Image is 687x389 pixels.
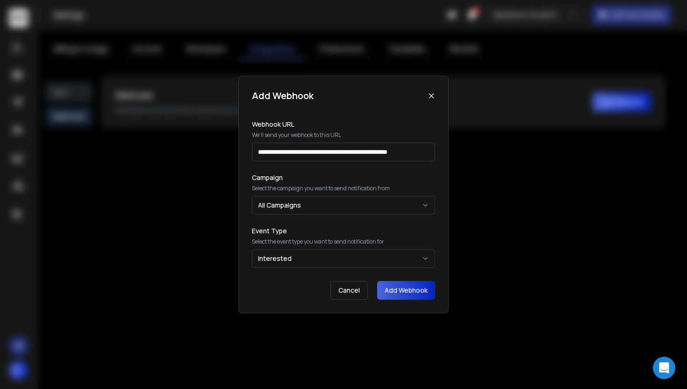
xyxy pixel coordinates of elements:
[252,228,435,234] label: Event Type
[653,357,675,379] div: Open Intercom Messenger
[252,185,435,192] p: Select the campaign you want to send notification from
[252,174,435,181] label: Campaign
[330,281,368,300] button: Cancel
[252,89,314,102] h1: Add Webhook
[258,254,292,263] div: Interested
[252,238,435,245] p: Select the event type you want to send notification for
[377,281,435,300] button: Add Webhook
[252,196,435,215] button: All Campaigns
[252,131,435,139] p: We’ll send your webhook to this URL
[252,121,435,128] label: Webhook URL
